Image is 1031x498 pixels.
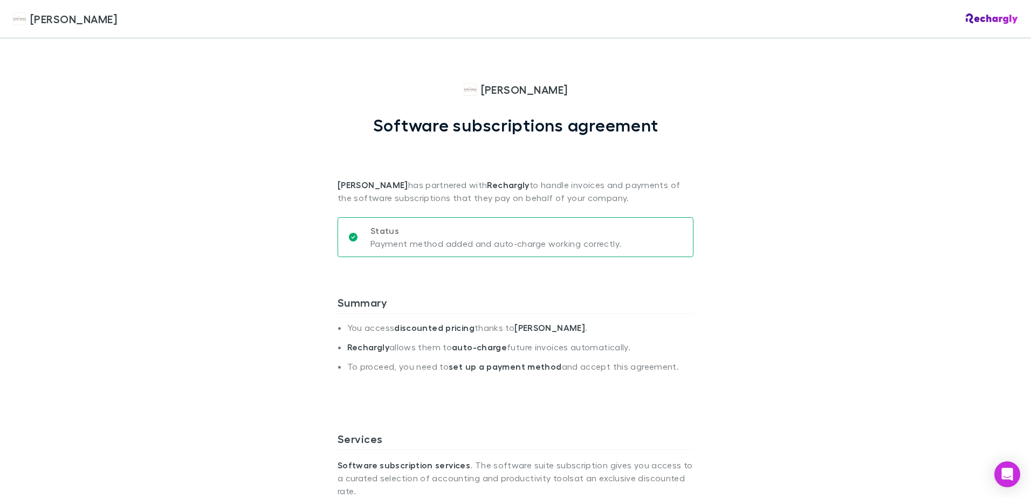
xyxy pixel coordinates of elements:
[13,12,26,25] img: Hales Douglass's Logo
[370,224,621,237] p: Status
[338,296,693,313] h3: Summary
[452,342,507,352] strong: auto-charge
[514,322,585,333] strong: [PERSON_NAME]
[373,115,658,135] h1: Software subscriptions agreement
[347,342,389,352] strong: Rechargly
[966,13,1018,24] img: Rechargly Logo
[394,322,475,333] strong: discounted pricing
[347,322,693,342] li: You access thanks to .
[370,237,621,250] p: Payment method added and auto-charge working correctly.
[338,179,408,190] strong: [PERSON_NAME]
[338,460,470,471] strong: Software subscription services
[338,432,693,449] h3: Services
[347,361,693,381] li: To proceed, you need to and accept this agreement.
[347,342,693,361] li: allows them to future invoices automatically.
[994,461,1020,487] div: Open Intercom Messenger
[338,135,693,204] p: has partnered with to handle invoices and payments of the software subscriptions that they pay on...
[30,11,117,27] span: [PERSON_NAME]
[487,179,529,190] strong: Rechargly
[464,83,477,96] img: Hales Douglass's Logo
[449,361,561,372] strong: set up a payment method
[481,81,568,98] span: [PERSON_NAME]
